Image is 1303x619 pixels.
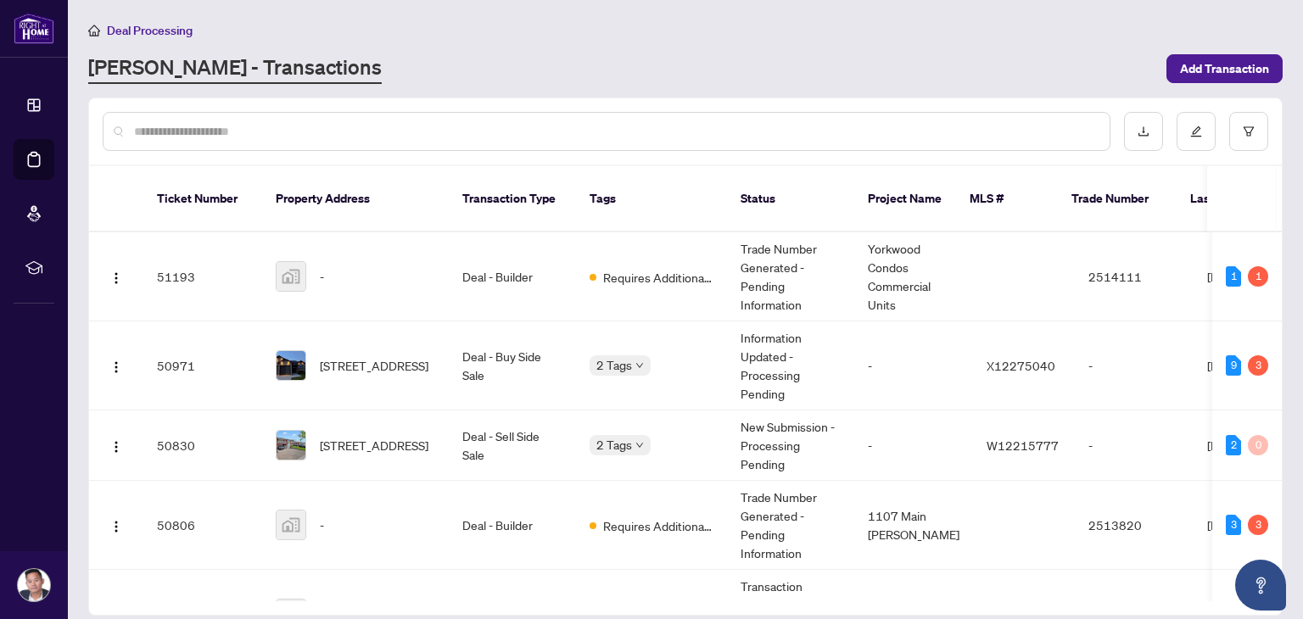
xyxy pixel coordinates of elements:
[449,410,576,481] td: Deal - Sell Side Sale
[1124,112,1163,151] button: download
[1166,54,1283,83] button: Add Transaction
[277,431,305,460] img: thumbnail-img
[1235,560,1286,611] button: Open asap
[1138,125,1149,137] span: download
[1177,112,1216,151] button: edit
[277,262,305,291] img: thumbnail-img
[596,355,632,375] span: 2 Tags
[987,438,1059,453] span: W12215777
[88,25,100,36] span: home
[103,263,130,290] button: Logo
[143,410,262,481] td: 50830
[1226,355,1241,376] div: 9
[1248,435,1268,455] div: 0
[103,352,130,379] button: Logo
[1248,515,1268,535] div: 3
[277,351,305,380] img: thumbnail-img
[956,166,1058,232] th: MLS #
[1058,166,1177,232] th: Trade Number
[103,432,130,459] button: Logo
[1248,355,1268,376] div: 3
[854,410,973,481] td: -
[143,481,262,570] td: 50806
[727,232,854,321] td: Trade Number Generated - Pending Information
[143,166,262,232] th: Ticket Number
[854,166,956,232] th: Project Name
[277,510,305,539] img: thumbnail-img
[1226,515,1241,535] div: 3
[320,436,428,454] span: [STREET_ADDRESS]
[1226,266,1241,287] div: 1
[1075,481,1194,570] td: 2513820
[109,520,123,533] img: Logo
[727,166,854,232] th: Status
[854,232,973,321] td: Yorkwood Condos Commercial Units
[14,13,54,44] img: logo
[1075,410,1194,481] td: -
[603,516,713,535] span: Requires Additional Docs
[103,511,130,538] button: Logo
[603,268,713,287] span: Requires Additional Docs
[320,267,324,286] span: -
[1190,125,1202,137] span: edit
[107,23,193,38] span: Deal Processing
[635,441,644,449] span: down
[143,232,262,321] td: 51193
[109,440,123,454] img: Logo
[635,361,644,370] span: down
[320,356,428,375] span: [STREET_ADDRESS]
[1248,266,1268,287] div: 1
[727,481,854,570] td: Trade Number Generated - Pending Information
[727,321,854,410] td: Information Updated - Processing Pending
[596,435,632,454] span: 2 Tags
[1243,125,1255,137] span: filter
[449,166,576,232] th: Transaction Type
[18,569,50,601] img: Profile Icon
[854,481,973,570] td: 1107 Main [PERSON_NAME]
[88,53,382,84] a: [PERSON_NAME] - Transactions
[987,358,1055,373] span: X12275040
[854,321,973,410] td: -
[1226,435,1241,455] div: 2
[727,410,854,481] td: New Submission - Processing Pending
[1075,321,1194,410] td: -
[449,321,576,410] td: Deal - Buy Side Sale
[1075,232,1194,321] td: 2514111
[449,481,576,570] td: Deal - Builder
[320,516,324,534] span: -
[143,321,262,410] td: 50971
[1180,55,1269,82] span: Add Transaction
[109,271,123,285] img: Logo
[262,166,449,232] th: Property Address
[1229,112,1268,151] button: filter
[109,360,123,374] img: Logo
[576,166,727,232] th: Tags
[449,232,576,321] td: Deal - Builder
